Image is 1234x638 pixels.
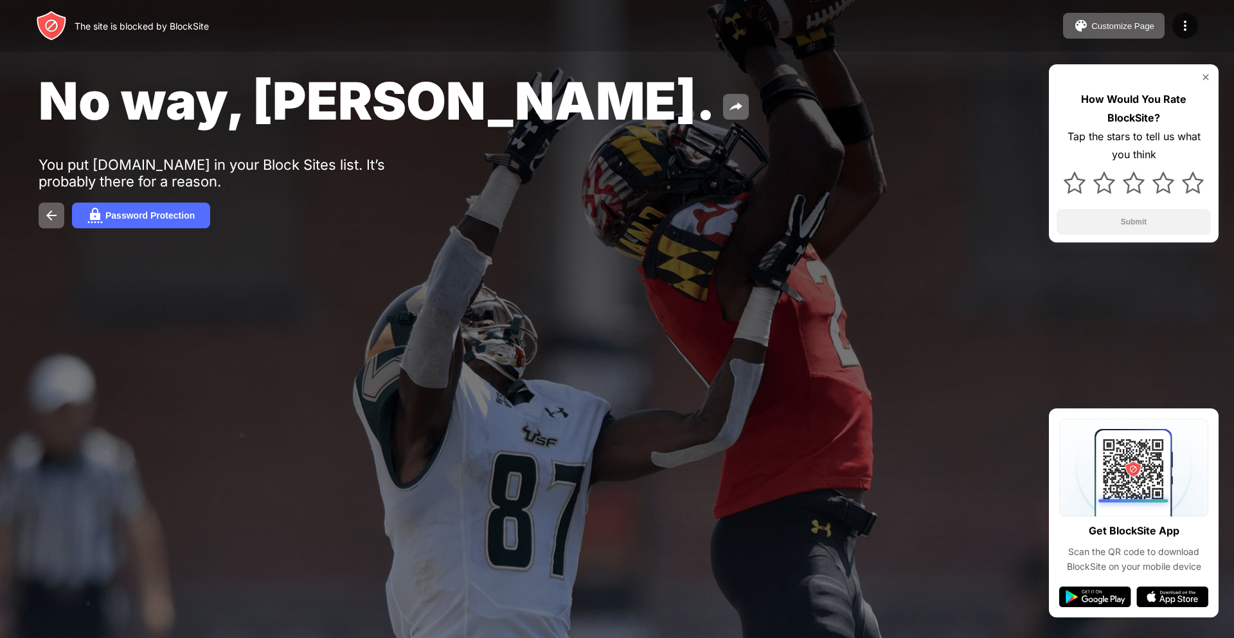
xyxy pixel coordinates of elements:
[44,208,59,223] img: back.svg
[75,21,209,32] div: The site is blocked by BlockSite
[1093,172,1115,194] img: star.svg
[1091,21,1154,31] div: Customize Page
[728,99,744,114] img: share.svg
[39,69,715,132] span: No way, [PERSON_NAME].
[36,10,67,41] img: header-logo.svg
[105,210,195,221] div: Password Protection
[1089,522,1179,540] div: Get BlockSite App
[1059,545,1208,574] div: Scan the QR code to download BlockSite on your mobile device
[1059,419,1208,516] img: qrcode.svg
[1057,127,1211,165] div: Tap the stars to tell us what you think
[1057,209,1211,235] button: Submit
[87,208,103,223] img: password.svg
[1177,18,1193,33] img: menu-icon.svg
[1201,72,1211,82] img: rate-us-close.svg
[1182,172,1204,194] img: star.svg
[72,203,210,228] button: Password Protection
[1152,172,1174,194] img: star.svg
[1063,13,1165,39] button: Customize Page
[39,156,436,190] div: You put [DOMAIN_NAME] in your Block Sites list. It’s probably there for a reason.
[1059,587,1131,607] img: google-play.svg
[1123,172,1145,194] img: star.svg
[1136,587,1208,607] img: app-store.svg
[1064,172,1086,194] img: star.svg
[1057,90,1211,127] div: How Would You Rate BlockSite?
[1073,18,1089,33] img: pallet.svg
